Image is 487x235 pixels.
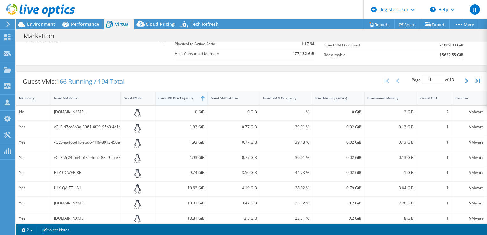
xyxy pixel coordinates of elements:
div: Yes [19,200,48,207]
span: Performance [71,21,99,27]
label: Reclaimable [324,52,415,58]
span: Tech Refresh [191,21,219,27]
div: 3.5 GiB [211,215,257,222]
div: 9.74 GiB [158,169,205,176]
div: VMware [455,200,484,207]
div: 0.02 GiB [315,169,361,176]
div: 1 GiB [367,169,414,176]
div: 1 [420,184,448,191]
div: Guest VM % Occupancy [263,96,302,100]
label: Physical to Active Ratio [175,41,271,47]
div: Yes [19,215,48,222]
div: Provisioned Memory [367,96,406,100]
div: 1 [420,139,448,146]
div: 0.02 GiB [315,139,361,146]
div: vCLS-2c24f5b4-5f75-4db9-8859-b7e76cc803cf [54,154,118,161]
div: Virtual CPU [420,96,441,100]
div: 3.56 GiB [211,169,257,176]
div: 1 [420,169,448,176]
div: 2 [420,109,448,116]
div: VMware [455,154,484,161]
div: 1 [420,154,448,161]
a: Export [420,19,450,29]
label: Guest VM Disk Used [324,42,415,48]
div: 3.84 GiB [367,184,414,191]
a: 2 [17,226,37,234]
div: VMware [455,169,484,176]
span: 166 Running / 194 Total [56,77,125,86]
div: Guest VM OS [124,96,145,100]
span: 13 [449,77,454,82]
div: Yes [19,184,48,191]
div: vCLS-aa466d1c-9bdc-4f19-8913-f50e07ec7233 [54,139,118,146]
div: 39.48 % [263,139,309,146]
b: 15622.55 GiB [440,52,463,58]
div: 0.77 GiB [211,124,257,131]
div: 7.78 GiB [367,200,414,207]
div: 8 GiB [367,215,414,222]
div: Guest VM Disk Capacity [158,96,197,100]
div: [DOMAIN_NAME] [54,215,118,222]
h1: Marketron [21,32,64,39]
div: HLY-CCWEB-KB [54,169,118,176]
div: 3.47 GiB [211,200,257,207]
div: 1.93 GiB [158,124,205,131]
div: 13.81 GiB [158,215,205,222]
div: Yes [19,154,48,161]
div: 0.2 GiB [315,215,361,222]
span: Virtual [115,21,130,27]
span: Environment [27,21,55,27]
div: 0.77 GiB [211,139,257,146]
label: Host Consumed Memory [175,51,271,57]
div: 44.73 % [263,169,309,176]
a: Project Notes [37,226,74,234]
div: 28.02 % [263,184,309,191]
div: 1.93 GiB [158,139,205,146]
div: 0.13 GiB [367,154,414,161]
a: More [449,19,479,29]
div: 0.02 GiB [315,154,361,161]
div: VMware [455,215,484,222]
div: VMware [455,139,484,146]
b: 1774.32 GiB [293,51,314,57]
div: Used Memory (Active) [315,96,354,100]
div: 4.19 GiB [211,184,257,191]
span: Page of [412,76,454,84]
input: jump to page [422,76,444,84]
div: vCLS-d7ce8b3a-3061-4f39-95b0-4c1e87b1065b [54,124,118,131]
span: JJ [470,4,480,15]
div: 0.13 GiB [367,139,414,146]
div: 0 GiB [211,109,257,116]
div: IsRunning [19,96,40,100]
div: Yes [19,124,48,131]
span: Cloud Pricing [146,21,175,27]
div: 1 [420,200,448,207]
div: 0.77 GiB [211,154,257,161]
div: 0 GiB [315,109,361,116]
b: 1:17.64 [301,41,314,47]
div: HLY-QA-ETL-A1 [54,184,118,191]
div: 0.2 GiB [315,200,361,207]
div: Yes [19,139,48,146]
div: Platform [455,96,476,100]
svg: \n [430,7,436,12]
div: 23.12 % [263,200,309,207]
a: Share [394,19,420,29]
div: Yes [19,169,48,176]
b: 21009.03 GiB [440,42,463,48]
div: VMware [455,184,484,191]
div: 10.62 GiB [158,184,205,191]
div: 39.01 % [263,124,309,131]
div: Guest VM Disk Used [211,96,249,100]
div: VMware [455,124,484,131]
div: No [19,109,48,116]
div: 1 [420,124,448,131]
div: - % [263,109,309,116]
div: VMware [455,109,484,116]
div: 0.13 GiB [367,124,414,131]
div: 0.79 GiB [315,184,361,191]
div: Guest VMs: [16,72,131,91]
div: [DOMAIN_NAME] [54,109,118,116]
div: 0 GiB [158,109,205,116]
div: 13.81 GiB [158,200,205,207]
